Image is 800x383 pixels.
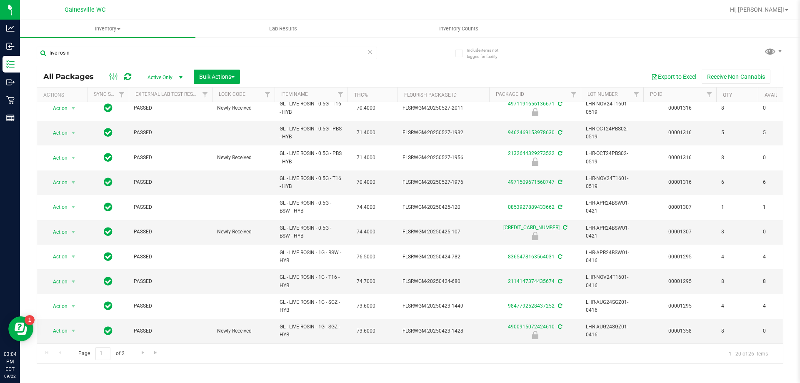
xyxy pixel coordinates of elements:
span: 4 [763,302,795,310]
span: FLSRWGM-20250527-1932 [402,129,484,137]
a: 4900915072424610 [508,324,555,330]
span: All Packages [43,72,102,81]
span: Bulk Actions [199,73,235,80]
a: Inventory Counts [371,20,546,38]
span: GL - LIVE ROSIN - 1G - SGZ - HYB [280,323,342,339]
span: PASSED [134,278,207,285]
div: Newly Received [488,232,582,240]
span: FLSRWGM-20250424-782 [402,253,484,261]
a: 00001295 [668,278,692,284]
span: PASSED [134,178,207,186]
span: FLSRWGM-20250527-2011 [402,104,484,112]
span: 74.4000 [352,226,380,238]
span: Gainesville WC [65,6,105,13]
span: GL - LIVE ROSIN - 0.5G - BSW - HYB [280,199,342,215]
span: PASSED [134,253,207,261]
span: FLSRWGM-20250527-1976 [402,178,484,186]
span: Newly Received [217,327,270,335]
span: select [68,152,79,164]
inline-svg: Retail [6,96,15,104]
a: Available [765,92,790,98]
a: Lock Code [219,91,245,97]
span: select [68,127,79,139]
span: 4 [763,253,795,261]
span: Sync from Compliance System [557,179,562,185]
a: 00001358 [668,328,692,334]
p: 03:04 PM EDT [4,350,16,373]
a: Filter [334,88,347,102]
a: THC% [354,92,368,98]
a: Sync Status [94,91,126,97]
a: Filter [261,88,275,102]
a: 0853927889433662 [508,204,555,210]
span: LHR-OCT24PBS02-0519 [586,125,638,141]
a: 00001316 [668,155,692,160]
span: select [68,177,79,188]
span: Include items not tagged for facility [467,47,508,60]
span: FLSRWGM-20250424-680 [402,278,484,285]
a: 8365478163564031 [508,254,555,260]
span: 5 [763,129,795,137]
span: 8 [721,104,753,112]
span: LHR-NOV24T1601-0416 [586,273,638,289]
span: LHR-APR24BSW01-0421 [586,224,638,240]
span: LHR-NOV24T1601-0519 [586,100,638,116]
span: LHR-NOV24T1601-0519 [586,175,638,190]
a: PO ID [650,91,662,97]
iframe: Resource center unread badge [25,315,35,325]
a: 4971191656136671 [508,101,555,107]
a: Filter [198,88,212,102]
inline-svg: Reports [6,114,15,122]
span: Action [45,177,68,188]
span: 74.7000 [352,275,380,288]
a: 00001295 [668,254,692,260]
span: Action [45,276,68,288]
div: Newly Received [488,108,582,116]
span: select [68,201,79,213]
span: Action [45,201,68,213]
span: LHR-APR24BSW01-0416 [586,249,638,265]
span: Sync from Compliance System [557,150,562,156]
span: 8 [721,327,753,335]
a: 2132644329273522 [508,150,555,156]
a: Package ID [496,91,524,97]
a: Go to the last page [150,347,162,358]
p: 09/22 [4,373,16,379]
input: Search Package ID, Item Name, SKU, Lot or Part Number... [37,47,377,59]
span: PASSED [134,302,207,310]
span: 73.6000 [352,300,380,312]
a: Filter [630,88,643,102]
span: Sync from Compliance System [557,101,562,107]
button: Export to Excel [646,70,702,84]
span: 73.6000 [352,325,380,337]
span: Sync from Compliance System [562,225,567,230]
span: select [68,300,79,312]
span: 8 [763,278,795,285]
span: Action [45,152,68,164]
span: Newly Received [217,228,270,236]
a: Lot Number [587,91,617,97]
span: In Sync [104,176,112,188]
inline-svg: Outbound [6,78,15,86]
span: FLSRWGM-20250425-120 [402,203,484,211]
span: select [68,226,79,238]
a: 00001295 [668,303,692,309]
span: LHR-OCT24PBS02-0519 [586,150,638,165]
span: Sync from Compliance System [557,278,562,284]
span: FLSRWGM-20250425-107 [402,228,484,236]
span: 6 [763,178,795,186]
span: 70.4000 [352,176,380,188]
a: 00001316 [668,105,692,111]
span: GL - LIVE ROSIN - 1G - T16 - HYB [280,273,342,289]
span: In Sync [104,102,112,114]
span: Action [45,325,68,337]
span: PASSED [134,228,207,236]
span: GL - LIVE ROSIN - 0.5G - PBS - HYB [280,150,342,165]
a: Filter [115,88,129,102]
a: 9462469153978630 [508,130,555,135]
span: 71.4000 [352,152,380,164]
span: FLSRWGM-20250423-1428 [402,327,484,335]
iframe: Resource center [8,316,33,341]
span: In Sync [104,300,112,312]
